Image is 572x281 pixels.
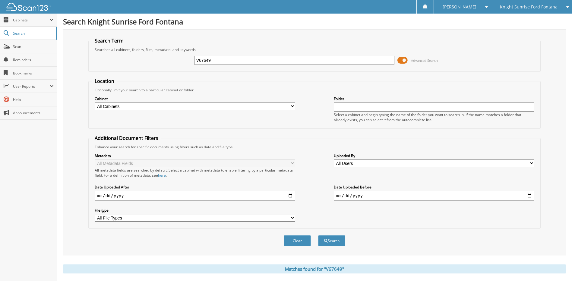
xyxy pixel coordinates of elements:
[95,208,295,213] label: File type
[318,235,345,246] button: Search
[63,17,566,27] h1: Search Knight Sunrise Ford Fontana
[95,185,295,190] label: Date Uploaded After
[158,173,166,178] a: here
[92,87,537,93] div: Optionally limit your search to a particular cabinet or folder
[63,264,566,273] div: Matches found for "V67649"
[95,96,295,101] label: Cabinet
[334,96,534,101] label: Folder
[334,191,534,200] input: end
[334,112,534,122] div: Select a cabinet and begin typing the name of the folder you want to search in. If the name match...
[334,153,534,158] label: Uploaded By
[13,17,49,23] span: Cabinets
[92,37,127,44] legend: Search Term
[13,57,54,62] span: Reminders
[284,235,311,246] button: Clear
[92,144,537,150] div: Enhance your search for specific documents using filters such as date and file type.
[92,47,537,52] div: Searches all cabinets, folders, files, metadata, and keywords
[92,78,117,84] legend: Location
[95,191,295,200] input: start
[411,58,438,63] span: Advanced Search
[95,153,295,158] label: Metadata
[95,168,295,178] div: All metadata fields are searched by default. Select a cabinet with metadata to enable filtering b...
[13,44,54,49] span: Scan
[13,71,54,76] span: Bookmarks
[500,5,558,9] span: Knight Sunrise Ford Fontana
[443,5,476,9] span: [PERSON_NAME]
[13,31,53,36] span: Search
[334,185,534,190] label: Date Uploaded Before
[13,110,54,115] span: Announcements
[92,135,161,141] legend: Additional Document Filters
[13,97,54,102] span: Help
[13,84,49,89] span: User Reports
[6,3,51,11] img: scan123-logo-white.svg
